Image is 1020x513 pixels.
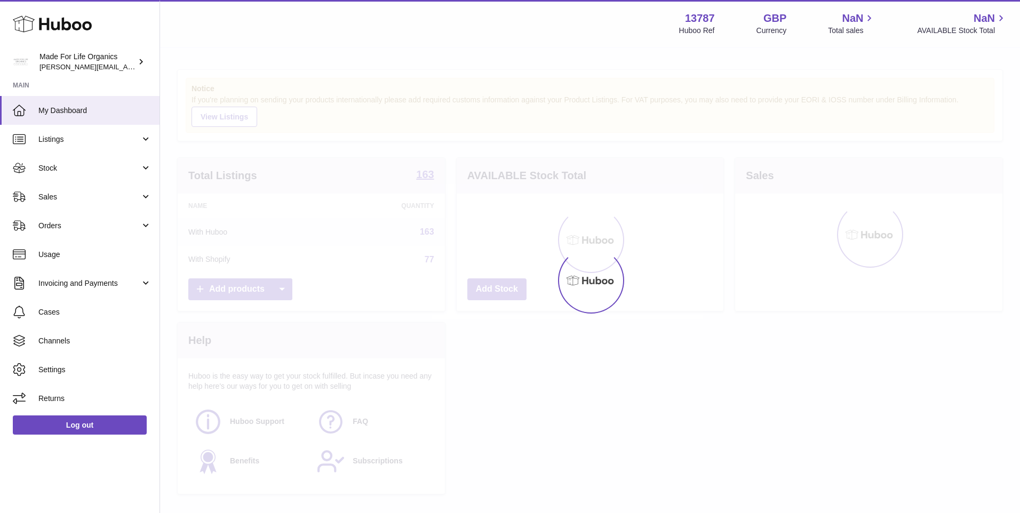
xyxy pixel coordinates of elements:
span: Sales [38,192,140,202]
span: Returns [38,394,152,404]
div: Huboo Ref [679,26,715,36]
strong: GBP [763,11,786,26]
div: Currency [756,26,787,36]
span: Cases [38,307,152,317]
a: NaN AVAILABLE Stock Total [917,11,1007,36]
span: [PERSON_NAME][EMAIL_ADDRESS][PERSON_NAME][DOMAIN_NAME] [39,62,271,71]
span: Stock [38,163,140,173]
a: Log out [13,415,147,435]
span: My Dashboard [38,106,152,116]
span: Total sales [828,26,875,36]
span: NaN [974,11,995,26]
span: Channels [38,336,152,346]
span: Orders [38,221,140,231]
img: geoff.winwood@madeforlifeorganics.com [13,54,29,70]
span: Invoicing and Payments [38,278,140,288]
span: Usage [38,250,152,260]
a: NaN Total sales [828,11,875,36]
span: AVAILABLE Stock Total [917,26,1007,36]
div: Made For Life Organics [39,52,136,72]
span: Listings [38,134,140,145]
strong: 13787 [685,11,715,26]
span: Settings [38,365,152,375]
span: NaN [842,11,863,26]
